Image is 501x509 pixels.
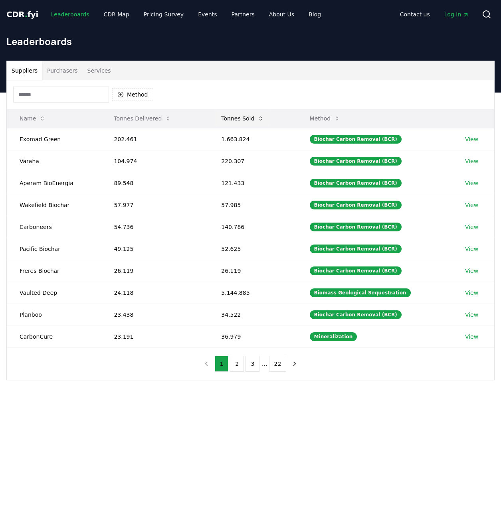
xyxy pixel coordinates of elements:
[101,260,208,282] td: 26.119
[112,88,153,101] button: Method
[208,150,297,172] td: 220.307
[303,110,347,126] button: Method
[7,304,101,326] td: Planboo
[208,326,297,347] td: 36.979
[288,356,301,372] button: next page
[310,332,357,341] div: Mineralization
[101,282,208,304] td: 24.118
[225,7,261,22] a: Partners
[444,10,469,18] span: Log in
[208,172,297,194] td: 121.433
[101,216,208,238] td: 54.736
[101,194,208,216] td: 57.977
[465,223,478,231] a: View
[6,35,495,48] h1: Leaderboards
[25,10,28,19] span: .
[97,7,136,22] a: CDR Map
[101,304,208,326] td: 23.438
[7,238,101,260] td: Pacific Biochar
[13,110,52,126] button: Name
[137,7,190,22] a: Pricing Survey
[465,245,478,253] a: View
[310,135,402,144] div: Biochar Carbon Removal (BCR)
[208,194,297,216] td: 57.985
[107,110,178,126] button: Tonnes Delivered
[394,7,475,22] nav: Main
[465,179,478,187] a: View
[6,10,38,19] span: CDR fyi
[7,150,101,172] td: Varaha
[438,7,475,22] a: Log in
[45,7,327,22] nav: Main
[7,260,101,282] td: Freres Biochar
[465,289,478,297] a: View
[208,216,297,238] td: 140.786
[83,61,116,80] button: Services
[101,150,208,172] td: 104.974
[192,7,223,22] a: Events
[45,7,96,22] a: Leaderboards
[310,201,402,209] div: Biochar Carbon Removal (BCR)
[263,7,301,22] a: About Us
[465,135,478,143] a: View
[465,311,478,319] a: View
[465,267,478,275] a: View
[310,223,402,231] div: Biochar Carbon Removal (BCR)
[310,245,402,253] div: Biochar Carbon Removal (BCR)
[310,266,402,275] div: Biochar Carbon Removal (BCR)
[101,238,208,260] td: 49.125
[101,128,208,150] td: 202.461
[208,282,297,304] td: 5.144.885
[7,282,101,304] td: Vaulted Deep
[310,310,402,319] div: Biochar Carbon Removal (BCR)
[208,304,297,326] td: 34.522
[310,288,411,297] div: Biomass Geological Sequestration
[7,128,101,150] td: Exomad Green
[230,356,244,372] button: 2
[101,172,208,194] td: 89.548
[208,238,297,260] td: 52.625
[7,172,101,194] td: Aperam BioEnergia
[215,356,229,372] button: 1
[7,194,101,216] td: Wakefield Biochar
[465,157,478,165] a: View
[6,9,38,20] a: CDR.fyi
[269,356,287,372] button: 22
[7,326,101,347] td: CarbonCure
[302,7,327,22] a: Blog
[246,356,259,372] button: 3
[261,359,267,369] li: ...
[7,216,101,238] td: Carboneers
[101,326,208,347] td: 23.191
[42,61,83,80] button: Purchasers
[465,333,478,341] a: View
[310,179,402,187] div: Biochar Carbon Removal (BCR)
[215,110,270,126] button: Tonnes Sold
[7,61,42,80] button: Suppliers
[208,128,297,150] td: 1.663.824
[394,7,436,22] a: Contact us
[465,201,478,209] a: View
[208,260,297,282] td: 26.119
[310,157,402,166] div: Biochar Carbon Removal (BCR)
